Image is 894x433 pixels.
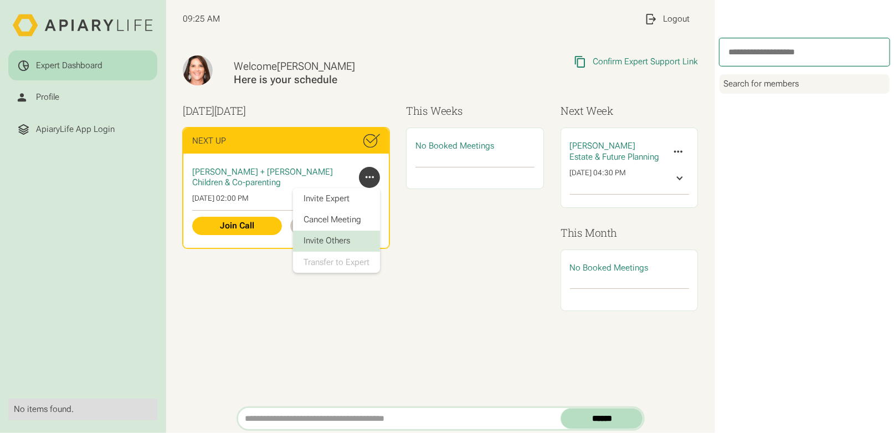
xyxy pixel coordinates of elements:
div: No items found. [14,404,152,415]
h3: [DATE] [183,103,389,119]
span: No Booked Meetings [415,141,494,151]
a: Join Call [192,217,282,235]
span: No Booked Meetings [570,263,649,273]
div: ApiaryLife App Login [36,124,115,135]
a: Cancel Meeting [293,209,380,230]
div: Here is your schedule [234,73,464,86]
span: [PERSON_NAME] + [PERSON_NAME] [192,167,333,177]
h3: This Weeks [406,103,543,119]
div: Search for members [720,74,890,94]
div: Next Up [192,136,226,146]
span: [DATE] [214,104,246,118]
div: [DATE] 02:00 PM [192,194,381,203]
h3: Next Week [561,103,698,119]
button: Invite Others [293,231,380,252]
span: [PERSON_NAME] [277,60,355,73]
div: [DATE] 04:30 PM [570,169,626,188]
a: ApiaryLife App Login [8,114,157,144]
h3: This Month [561,225,698,241]
div: Profile [36,92,59,103]
span: Estate & Future Planning [570,152,660,162]
a: Profile [8,83,157,113]
a: reschedule [290,217,380,235]
span: 09:25 AM [183,14,220,24]
button: Invite Expert [293,188,380,209]
a: Expert Dashboard [8,50,157,80]
div: Expert Dashboard [36,60,102,71]
span: [PERSON_NAME] [570,141,636,151]
span: Children & Co-parenting [192,177,281,187]
div: Logout [663,14,690,24]
div: Welcome [234,60,464,73]
a: Logout [635,4,698,34]
div: Confirm Expert Support Link [593,57,698,67]
a: Transfer to Expert [293,252,380,273]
